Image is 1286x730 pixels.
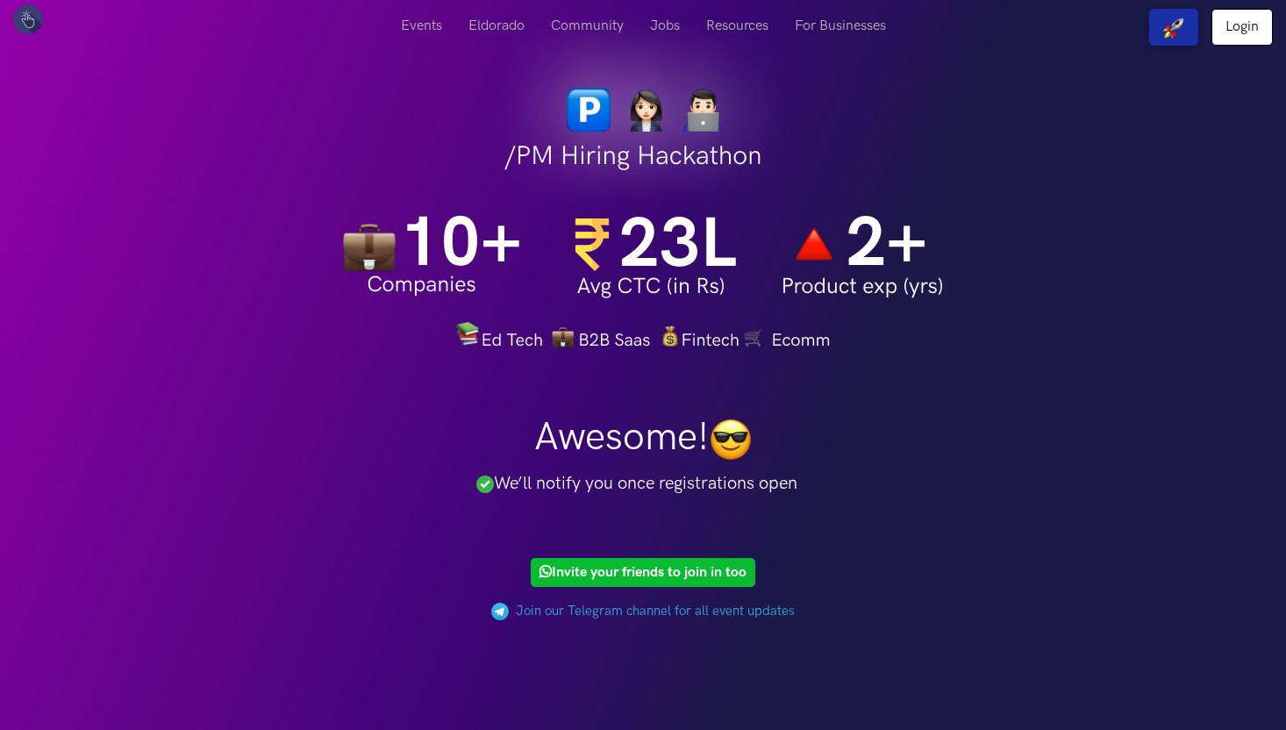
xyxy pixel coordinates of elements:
a: Login [1211,9,1273,46]
a: Community [538,9,637,43]
img: smiley_sunglasses.png [709,418,753,462]
a: Invite your friends to join in too [531,558,755,587]
a: Eldorado [455,9,538,43]
a: Resources [693,9,782,43]
h1: Awesome! [437,413,849,462]
p: We’ll notify you once registrations open [437,470,836,497]
img: palette [491,603,509,620]
a: Events [388,9,455,43]
a: Join our Telegram channel for all event updates [516,603,795,619]
a: Jobs [637,9,693,43]
img: greentick.png [476,476,494,493]
img: UXHack logo [13,4,43,34]
a: For Businesses [782,9,899,43]
img: rocket [1163,18,1184,39]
